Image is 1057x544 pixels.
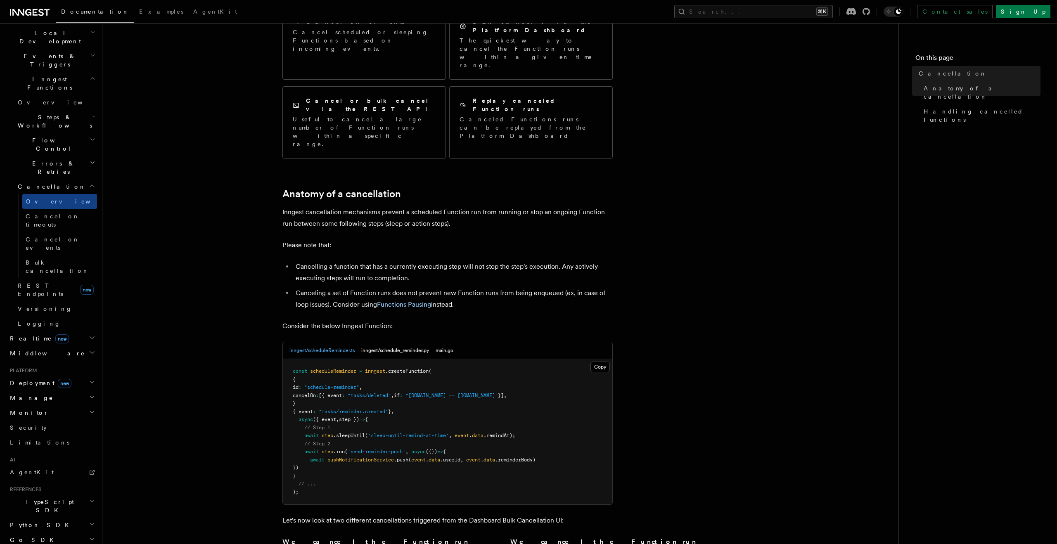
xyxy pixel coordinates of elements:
[7,409,49,417] span: Monitor
[56,2,134,23] a: Documentation
[388,409,391,414] span: }
[139,8,183,15] span: Examples
[333,433,365,438] span: .sleepUntil
[483,433,515,438] span: .remindAt);
[22,255,97,278] a: Bulk cancellation
[394,393,400,398] span: if
[481,457,483,463] span: .
[411,449,426,454] span: async
[293,261,613,284] li: Cancelling a function that has a currently executing step will not stop the step's execution. Any...
[7,379,71,387] span: Deployment
[22,209,97,232] a: Cancel on timeouts
[319,409,388,414] span: "tasks/reminder.created"
[460,457,463,463] span: ,
[7,26,97,49] button: Local Development
[342,393,345,398] span: :
[7,52,90,69] span: Events & Triggers
[80,285,94,295] span: new
[345,449,348,454] span: (
[10,439,69,446] span: Limitations
[7,349,85,357] span: Middleware
[917,5,993,18] a: Contact sales
[333,449,345,454] span: .run
[405,393,498,398] span: "[DOMAIN_NAME] == [DOMAIN_NAME]"
[924,107,1040,124] span: Handling cancelled functions
[282,515,613,526] p: Let's now look at two different cancellations triggered from the Dashboard Bulk Cancellation UI:
[316,393,319,398] span: :
[426,449,437,454] span: ({})
[293,376,296,382] span: {
[449,7,613,80] a: Bulk cancel via the Platform DashboardThe quickest way to cancel the Function runs within a given...
[359,368,362,374] span: =
[7,376,97,390] button: Deploymentnew
[304,441,330,447] span: // Step 2
[391,393,394,398] span: ,
[405,449,408,454] span: ,
[293,368,307,374] span: const
[365,416,368,422] span: {
[400,393,403,398] span: :
[293,489,299,495] span: );
[61,8,129,15] span: Documentation
[14,316,97,331] a: Logging
[7,498,89,514] span: TypeScript SDK
[460,115,602,140] p: Canceled Functions runs can be replayed from the Platform Dashboard
[915,66,1040,81] a: Cancellation
[26,259,89,274] span: Bulk cancellation
[377,300,431,308] a: Functions Pausing
[7,95,97,331] div: Inngest Functions
[924,84,1040,101] span: Anatomy of a cancellation
[289,342,355,359] button: inngest/scheduleReminder.ts
[313,409,316,414] span: :
[915,53,1040,66] h4: On this page
[14,136,90,153] span: Flow Control
[18,99,103,106] span: Overview
[7,394,53,402] span: Manage
[14,182,86,191] span: Cancellation
[495,457,536,463] span: .reminderBody)
[339,416,359,422] span: step })
[411,457,426,463] span: event
[365,368,385,374] span: inngest
[306,97,436,113] h2: Cancel or bulk cancel via the REST API
[299,384,301,390] span: :
[18,282,63,297] span: REST Endpoints
[449,86,613,158] a: Replay canceled Function runsCanceled Functions runs can be replayed from the Platform Dashboard
[310,457,325,463] span: await
[7,486,41,493] span: References
[336,416,339,422] span: ,
[313,416,336,422] span: ({ event
[7,420,97,435] a: Security
[282,7,446,80] a: Cancel on eventsCancel scheduled or sleeping Functions based on incoming events.
[437,449,443,454] span: =>
[466,457,481,463] span: event
[26,236,80,251] span: Cancel on events
[304,384,359,390] span: "schedule-reminder"
[14,156,97,179] button: Errors & Retries
[310,368,356,374] span: scheduleReminder
[282,239,613,251] p: Please note that:
[408,457,411,463] span: (
[282,188,401,200] a: Anatomy of a cancellation
[14,133,97,156] button: Flow Control
[996,5,1050,18] a: Sign Up
[348,449,405,454] span: 'send-reminder-push'
[429,457,440,463] span: data
[7,435,97,450] a: Limitations
[449,433,452,438] span: ,
[14,159,90,176] span: Errors & Retries
[920,81,1040,104] a: Anatomy of a cancellation
[365,433,368,438] span: (
[816,7,828,16] kbd: ⌘K
[14,194,97,278] div: Cancellation
[455,433,469,438] span: event
[429,368,431,374] span: (
[293,287,613,310] li: Canceling a set of Function runs does not prevent new Function runs from being enqueued (ex, in c...
[293,393,316,398] span: cancelOn
[7,465,97,480] a: AgentKit
[7,331,97,346] button: Realtimenew
[293,473,296,479] span: }
[473,97,602,113] h2: Replay canceled Function runs
[10,424,47,431] span: Security
[426,457,429,463] span: .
